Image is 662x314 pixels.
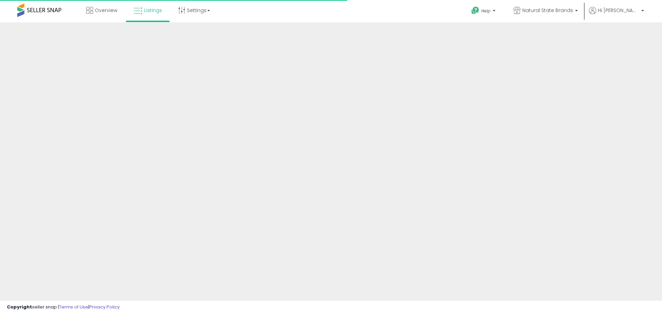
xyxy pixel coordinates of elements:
span: Natural State Brands [522,7,573,14]
span: Help [481,8,491,14]
span: Hi [PERSON_NAME] [598,7,639,14]
a: Help [466,1,502,22]
strong: Copyright [7,304,32,310]
a: Terms of Use [59,304,88,310]
span: Overview [95,7,117,14]
i: Get Help [471,6,480,15]
a: Privacy Policy [89,304,120,310]
div: seller snap | | [7,304,120,311]
span: Listings [144,7,162,14]
a: Hi [PERSON_NAME] [589,7,644,22]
